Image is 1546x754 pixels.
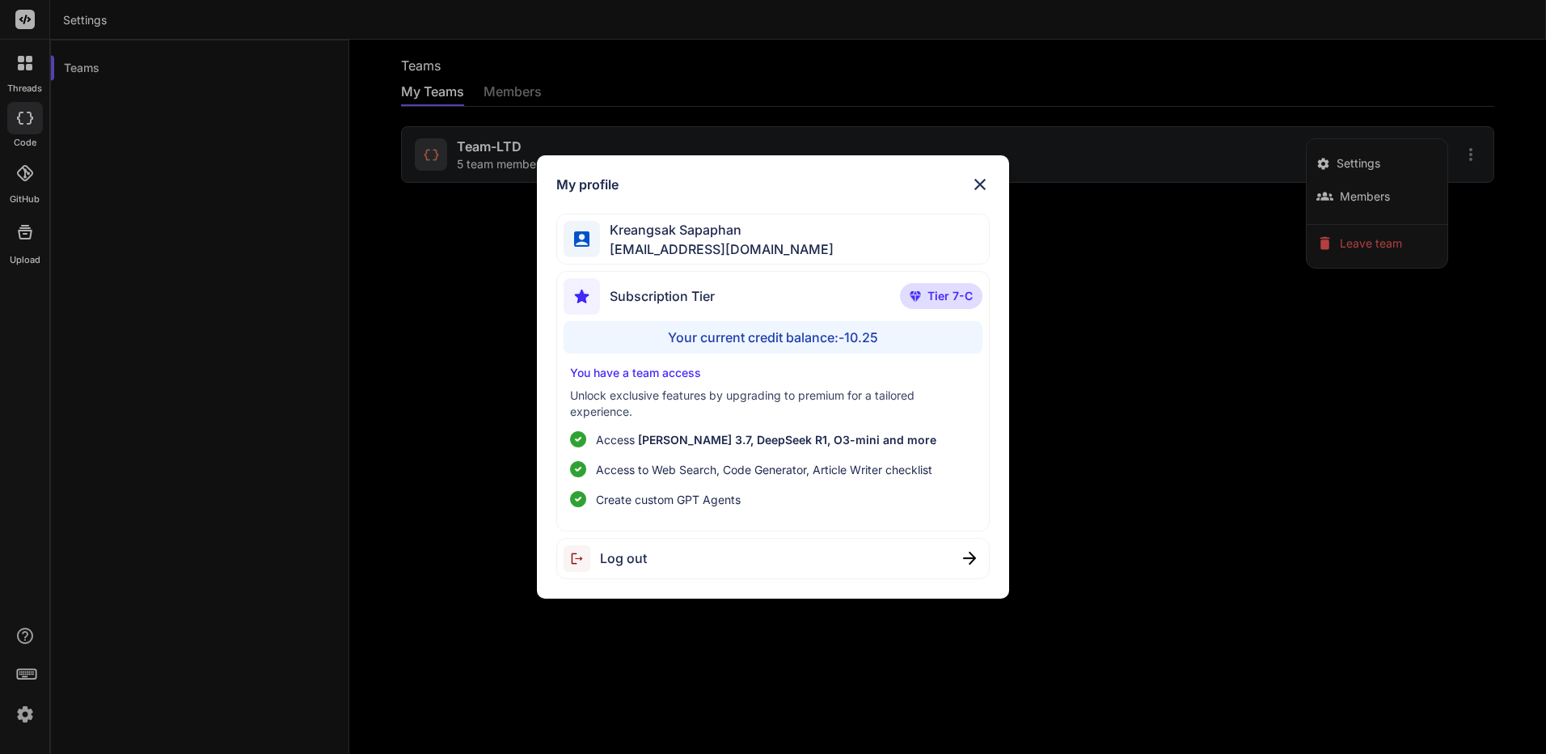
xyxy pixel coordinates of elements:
[564,321,982,354] div: Your current credit balance: -10.25
[570,461,586,477] img: checklist
[610,286,715,306] span: Subscription Tier
[970,175,990,194] img: close
[570,431,586,447] img: checklist
[596,491,741,508] span: Create custom GPT Agents
[600,239,834,259] span: [EMAIL_ADDRESS][DOMAIN_NAME]
[570,365,976,381] p: You have a team access
[638,433,936,447] span: [PERSON_NAME] 3.7, DeepSeek R1, O3-mini and more
[564,545,600,572] img: logout
[564,278,600,315] img: subscription
[963,552,976,565] img: close
[927,288,973,304] span: Tier 7-C
[570,491,586,507] img: checklist
[596,431,936,448] p: Access
[600,220,834,239] span: Kreangsak Sapaphan
[570,388,976,420] p: Unlock exclusive features by upgrading to premium for a tailored experience.
[556,175,619,194] h1: My profile
[574,231,589,247] img: profile
[600,549,647,568] span: Log out
[910,291,921,301] img: premium
[596,461,932,478] span: Access to Web Search, Code Generator, Article Writer checklist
